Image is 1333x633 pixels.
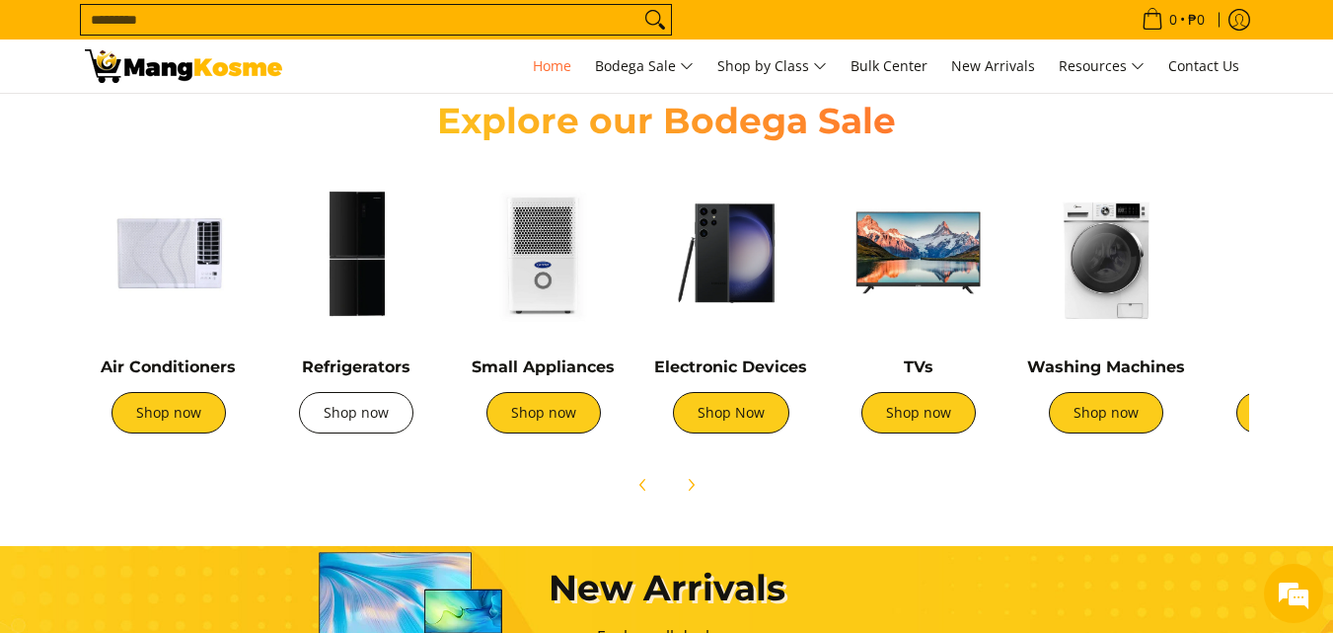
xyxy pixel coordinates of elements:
a: Small Appliances [472,357,615,376]
nav: Main Menu [302,40,1249,93]
span: ₱0 [1185,13,1208,27]
a: Bodega Sale [585,40,704,93]
a: Bulk Center [841,40,937,93]
a: Shop now [861,392,976,434]
a: Shop by Class [707,40,837,93]
span: • [1136,9,1211,31]
img: Mang Kosme: Your Home Appliances Warehouse Sale Partner! [85,49,282,83]
span: 0 [1166,13,1180,27]
a: Shop Now [673,392,789,434]
a: Home [523,40,581,93]
span: Bodega Sale [595,54,694,79]
a: Refrigerators [302,357,410,376]
a: Air Conditioners [101,357,236,376]
h2: Explore our Bodega Sale [381,99,953,143]
a: New Arrivals [941,40,1045,93]
span: Resources [1059,54,1145,79]
img: Small Appliances [460,169,628,337]
a: Contact Us [1158,40,1249,93]
img: Air Conditioners [85,169,253,337]
img: Refrigerators [272,169,440,337]
a: TVs [904,357,933,376]
a: Washing Machines [1027,357,1185,376]
a: Shop now [299,392,413,434]
span: Bulk Center [851,56,927,75]
span: Contact Us [1168,56,1239,75]
a: Shop now [1049,392,1163,434]
img: Washing Machines [1022,169,1190,337]
a: Electronic Devices [654,357,807,376]
button: Next [669,463,712,507]
span: Home [533,56,571,75]
span: Shop by Class [717,54,827,79]
button: Search [639,5,671,35]
img: TVs [835,169,1002,337]
button: Previous [622,463,665,507]
a: Shop now [111,392,226,434]
img: Electronic Devices [647,169,815,337]
a: Resources [1049,40,1154,93]
a: Shop now [486,392,601,434]
span: New Arrivals [951,56,1035,75]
